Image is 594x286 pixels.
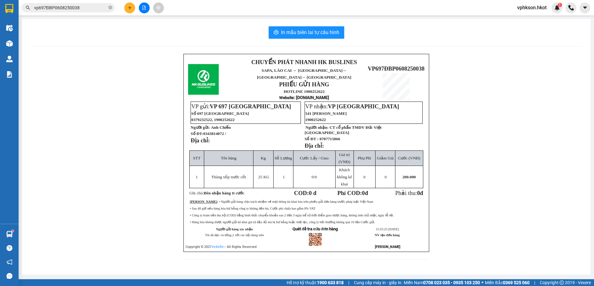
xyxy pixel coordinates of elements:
[221,156,236,160] span: Tên hàng
[375,245,400,249] strong: [PERSON_NAME]
[293,227,338,231] strong: Quét để tra cứu đơn hàng
[377,156,394,160] span: Giảm Giá
[34,4,107,11] input: Tìm tên, số ĐT hoặc mã đơn
[395,190,423,196] span: Phải thu:
[362,190,365,196] span: 0
[368,65,425,72] span: VP697ĐBP0608250038
[108,6,112,9] span: close-circle
[534,279,535,286] span: |
[319,136,340,141] span: 0707715866
[482,281,483,284] span: ⚪️
[554,5,560,11] img: icon-new-feature
[261,156,266,160] span: Kg
[385,175,387,179] span: 0
[139,2,150,13] button: file-add
[398,156,420,160] span: Cước (VNĐ)
[188,64,219,95] img: logo
[376,227,399,231] span: 15:55:25 [DATE]
[186,245,257,249] span: Copyright © 2021 – All Rights Reserved
[6,25,13,31] img: warehouse-icon
[404,279,480,286] span: Miền Nam
[257,68,351,80] span: ↔ [GEOGRAPHIC_DATA]
[284,89,324,94] strong: HOTLINE 1900252622
[204,191,244,195] span: Bên nhận hàng tt cước
[190,214,394,217] span: • Công ty hoàn tiền thu hộ (COD) bằng hình thức chuyển khoản sau 2 đến 3 ngày kể từ thời điểm gia...
[205,233,264,237] span: Tôi đã đọc và đồng ý với các nội dung trên
[7,273,12,279] span: message
[287,279,344,286] span: Hỗ trợ kỹ thuật:
[190,200,217,203] strong: [PERSON_NAME]
[375,233,400,237] strong: NV tạo đơn hàng
[26,6,30,10] span: search
[560,280,564,285] span: copyright
[559,3,561,7] span: 1
[354,279,402,286] span: Cung cấp máy in - giấy in:
[257,68,351,80] span: SAPA, LÀO CAI ↔ [GEOGRAPHIC_DATA]
[485,279,530,286] span: Miền Bắc
[305,111,347,116] span: 541 [PERSON_NAME]
[153,2,164,13] button: aim
[191,103,291,110] span: VP gửi:
[190,207,316,210] span: • Sau 48 giờ nếu hàng hóa hư hỏng công ty không đền bù, Cước phí chưa bao gồm 8% VAT.
[124,2,135,13] button: plus
[6,71,13,78] img: solution-icon
[417,190,420,196] span: 0
[317,280,344,285] strong: 1900 633 818
[191,131,226,136] strong: Số ĐT:
[142,6,146,10] span: file-add
[216,227,253,231] strong: Người gửi hàng xác nhận
[5,4,13,13] img: logo-vxr
[305,103,399,110] span: VP nhận:
[363,175,366,179] span: 0
[339,152,350,164] span: Giá trị (VNĐ)
[312,175,317,179] span: /0
[203,131,226,136] span: 0343814072 /
[305,136,319,141] strong: Số ĐT :
[210,103,291,110] span: VP 697 [GEOGRAPHIC_DATA]
[128,6,132,10] span: plus
[279,95,329,100] strong: : [DOMAIN_NAME]
[258,175,269,179] span: 25 KG
[211,125,231,130] span: Anh Chiến
[420,190,423,196] span: đ
[358,156,371,160] span: Phụ Phí
[212,245,224,249] a: VeXeRe
[306,125,328,130] strong: Người nhận:
[6,231,13,237] img: warehouse-icon
[7,259,12,265] span: notification
[6,40,13,47] img: warehouse-icon
[189,191,244,195] span: Ghi chú:
[582,5,588,11] span: caret-down
[7,245,12,251] span: question-circle
[269,26,344,39] button: printerIn mẫu biên lai tự cấu hình
[191,117,235,122] span: 0379232522, 1900252622
[6,56,13,62] img: warehouse-icon
[305,117,326,122] span: 1900252622
[512,4,552,11] span: vphkson.hkot
[196,175,198,179] span: 1
[579,2,590,13] button: caret-down
[558,3,562,7] sup: 1
[108,5,112,11] span: close-circle
[337,167,352,186] span: Khách không kê khai
[275,156,292,160] span: Số Lượng
[274,30,279,36] span: printer
[305,142,324,149] strong: Địa chỉ:
[301,75,351,80] span: ↔ [GEOGRAPHIC_DATA]
[328,103,399,110] span: VP [GEOGRAPHIC_DATA]
[337,190,368,196] strong: Phí COD: đ
[156,6,161,10] span: aim
[281,28,339,36] span: In mẫu biên lai tự cấu hình
[279,81,329,88] strong: PHIẾU GỬI HÀNG
[12,230,14,232] sup: 1
[348,279,349,286] span: |
[193,156,200,160] span: STT
[191,125,210,130] strong: Người gửi:
[503,280,530,285] strong: 0369 525 060
[423,280,480,285] strong: 0708 023 035 - 0935 103 250
[190,220,375,224] span: • Hàng hóa không được người gửi kê khai giá trị đầy đủ mà bị hư hỏng hoặc thất lạc, công ty bồi t...
[191,137,210,144] strong: Địa chỉ:
[279,95,294,100] span: Website
[190,200,373,203] span: : • Người gửi hàng chịu trách nhiệm về mọi thông tin khai báo trên phiếu gửi đơn hàng trước pháp ...
[294,190,316,196] strong: COD:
